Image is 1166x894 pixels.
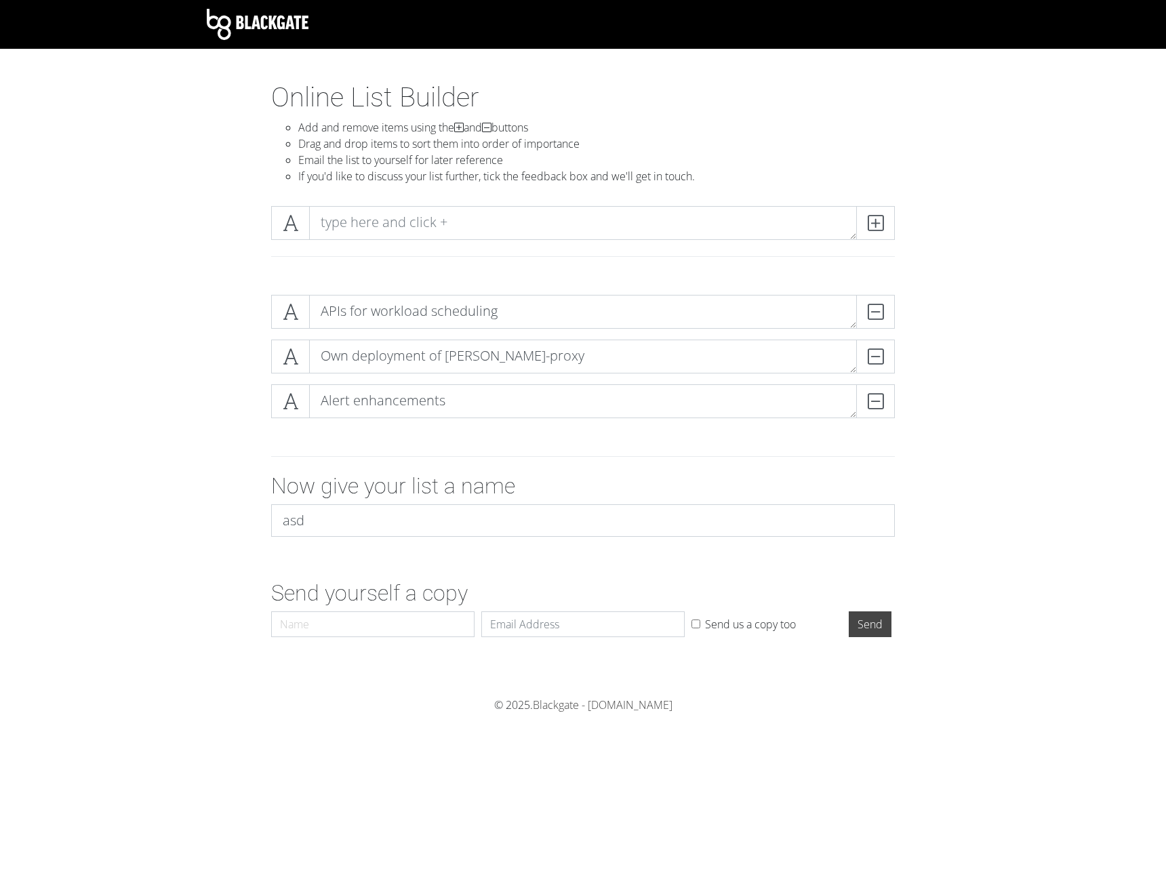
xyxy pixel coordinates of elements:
[271,473,895,499] h2: Now give your list a name
[298,136,895,152] li: Drag and drop items to sort them into order of importance
[481,611,685,637] input: Email Address
[207,9,308,40] img: Blackgate
[298,152,895,168] li: Email the list to yourself for later reference
[271,81,895,114] h1: Online List Builder
[705,616,796,632] label: Send us a copy too
[271,611,475,637] input: Name
[533,697,672,712] a: Blackgate - [DOMAIN_NAME]
[271,580,895,606] h2: Send yourself a copy
[298,119,895,136] li: Add and remove items using the and buttons
[849,611,891,637] input: Send
[298,168,895,184] li: If you'd like to discuss your list further, tick the feedback box and we'll get in touch.
[207,697,959,713] div: © 2025.
[271,504,895,537] input: My amazing list...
